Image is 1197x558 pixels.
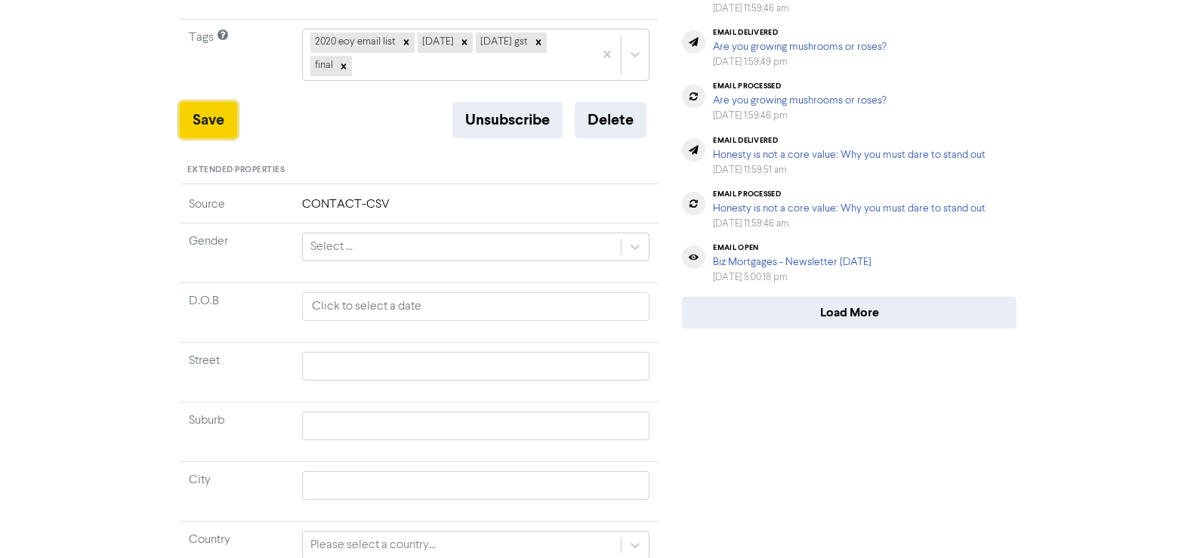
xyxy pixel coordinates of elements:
[713,28,887,37] div: email delivered
[713,109,887,123] div: [DATE] 1:59:46 pm
[180,196,293,224] td: Source
[310,32,398,52] div: 2020 eoy email list
[302,292,650,321] input: Click to select a date
[713,95,887,106] a: Are you growing mushrooms or roses?
[713,243,872,252] div: email open
[1007,395,1197,558] iframe: Chat Widget
[293,196,659,224] td: CONTACT-CSV
[713,136,986,145] div: email delivered
[180,283,293,343] td: D.O.B
[180,462,293,522] td: City
[310,238,353,256] div: Select ...
[180,343,293,402] td: Street
[713,217,986,231] div: [DATE] 11:59:46 am
[713,2,969,16] div: [DATE] 11:59:46 am
[713,203,986,214] a: Honesty is not a core value: Why you must dare to stand out
[713,55,887,69] div: [DATE] 1:59:49 pm
[310,536,436,554] div: Please select a country...
[713,82,887,91] div: email processed
[713,150,986,160] a: Honesty is not a core value: Why you must dare to stand out
[713,163,986,177] div: [DATE] 11:59:51 am
[180,102,237,138] button: Save
[713,42,887,52] a: Are you growing mushrooms or roses?
[713,190,986,199] div: email processed
[682,297,1017,328] button: Load More
[180,402,293,462] td: Suburb
[180,224,293,283] td: Gender
[418,32,456,52] div: [DATE]
[575,102,646,138] button: Delete
[476,32,530,52] div: [DATE] gst
[452,102,563,138] button: Unsubscribe
[180,156,659,185] div: Extended Properties
[713,257,872,267] a: Biz Mortgages - Newsletter [DATE]
[713,270,872,285] div: [DATE] 5:00:18 pm
[310,56,335,76] div: final
[180,20,293,102] td: Tags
